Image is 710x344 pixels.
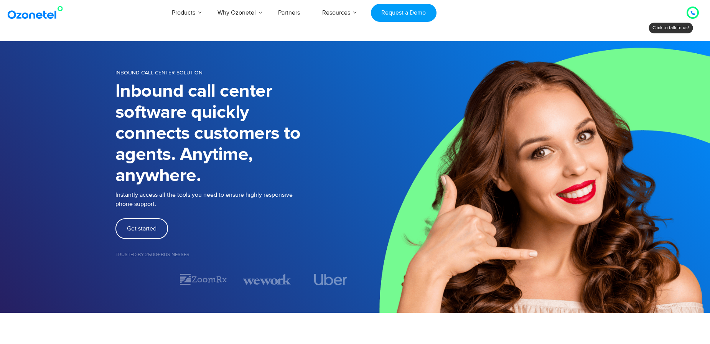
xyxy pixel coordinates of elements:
div: Image Carousel [115,273,355,286]
h1: Inbound call center software quickly connects customers to agents. Anytime, anywhere. [115,81,355,186]
span: INBOUND CALL CENTER SOLUTION [115,69,203,76]
span: Get started [127,225,156,232]
img: uber [314,274,348,285]
a: Get started [115,218,168,239]
h5: Trusted by 2500+ Businesses [115,252,355,257]
div: 2 / 7 [179,273,227,286]
div: 3 / 7 [243,273,291,286]
p: Instantly access all the tools you need to ensure highly responsive phone support. [115,190,355,209]
div: 4 / 7 [306,274,355,285]
a: Request a Demo [371,4,437,22]
img: zoomrx [179,273,227,286]
div: 1 / 7 [115,275,164,284]
img: wework [243,273,291,286]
